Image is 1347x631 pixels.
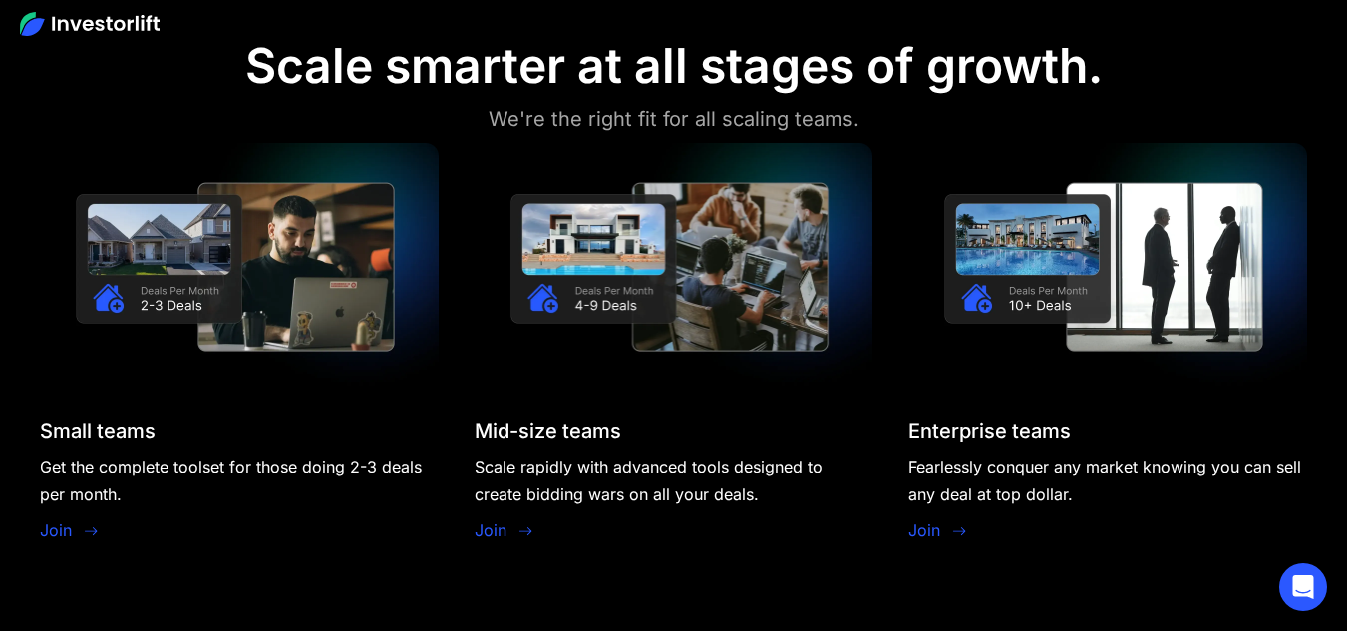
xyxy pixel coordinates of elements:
[475,518,506,542] a: Join
[40,518,72,542] a: Join
[475,453,873,508] div: Scale rapidly with advanced tools designed to create bidding wars on all your deals.
[489,103,859,135] div: We're the right fit for all scaling teams.
[908,453,1307,508] div: Fearlessly conquer any market knowing you can sell any deal at top dollar.
[475,419,621,443] div: Mid-size teams
[40,453,439,508] div: Get the complete toolset for those doing 2-3 deals per month.
[908,518,940,542] a: Join
[1279,563,1327,611] div: Open Intercom Messenger
[245,37,1103,95] div: Scale smarter at all stages of growth.
[908,419,1071,443] div: Enterprise teams
[40,419,156,443] div: Small teams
